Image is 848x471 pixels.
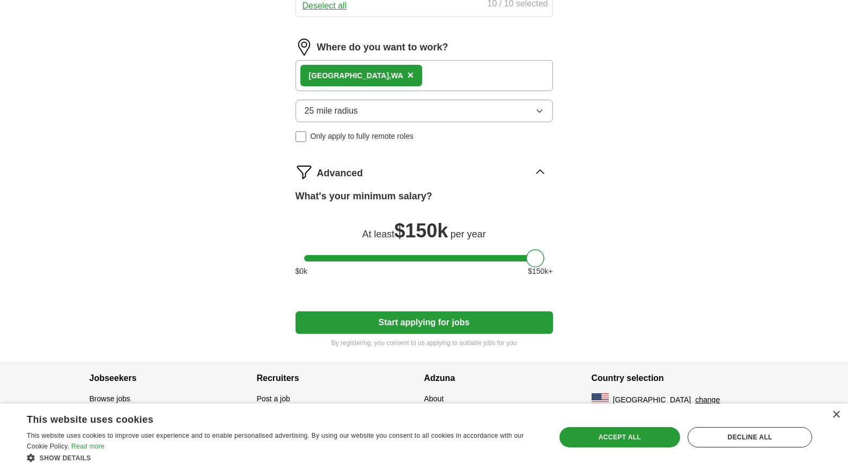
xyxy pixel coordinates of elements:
span: Only apply to fully remote roles [311,131,414,142]
span: 25 mile radius [305,104,358,117]
span: per year [451,229,486,240]
label: Where do you want to work? [317,40,448,55]
span: At least [362,229,394,240]
div: Decline all [688,427,812,447]
input: Only apply to fully remote roles [296,131,306,142]
a: About [424,394,444,403]
span: $ 150 k+ [528,266,552,277]
div: This website uses cookies [27,410,513,426]
span: This website uses cookies to improve user experience and to enable personalised advertising. By u... [27,432,524,450]
img: location.png [296,39,313,56]
span: Show details [40,454,91,462]
strong: [GEOGRAPHIC_DATA], [309,71,391,80]
span: [GEOGRAPHIC_DATA] [613,394,691,406]
a: Post a job [257,394,290,403]
div: Show details [27,452,540,463]
h4: Country selection [592,363,759,393]
img: filter [296,163,313,181]
span: × [408,69,414,81]
button: Start applying for jobs [296,311,553,334]
span: $ 0 k [296,266,308,277]
div: WA [309,70,403,81]
label: What's your minimum salary? [296,189,432,204]
a: Read more, opens a new window [71,443,105,450]
p: By registering, you consent to us applying to suitable jobs for you [296,338,553,348]
img: US flag [592,393,609,406]
button: change [695,394,720,406]
div: Close [832,411,840,419]
span: Advanced [317,166,363,181]
div: Accept all [559,427,681,447]
span: $ 150k [394,220,448,242]
button: 25 mile radius [296,100,553,122]
a: Browse jobs [90,394,130,403]
button: × [408,68,414,84]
